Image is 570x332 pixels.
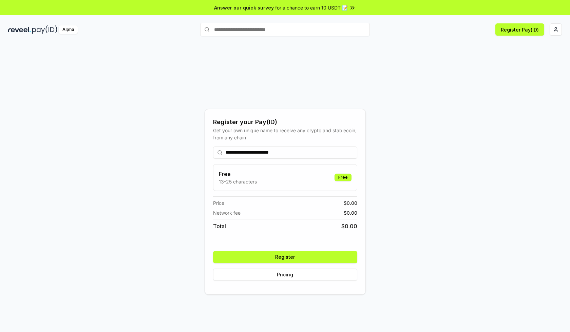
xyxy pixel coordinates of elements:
div: Free [335,174,351,181]
button: Register Pay(ID) [495,23,544,36]
div: Alpha [59,25,78,34]
span: $ 0.00 [341,222,357,230]
span: $ 0.00 [344,199,357,207]
div: Get your own unique name to receive any crypto and stablecoin, from any chain [213,127,357,141]
span: Total [213,222,226,230]
p: 13-25 characters [219,178,257,185]
img: reveel_dark [8,25,31,34]
img: pay_id [32,25,57,34]
h3: Free [219,170,257,178]
button: Pricing [213,269,357,281]
button: Register [213,251,357,263]
span: Price [213,199,224,207]
div: Register your Pay(ID) [213,117,357,127]
span: Network fee [213,209,241,216]
span: Answer our quick survey [214,4,274,11]
span: $ 0.00 [344,209,357,216]
span: for a chance to earn 10 USDT 📝 [275,4,348,11]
